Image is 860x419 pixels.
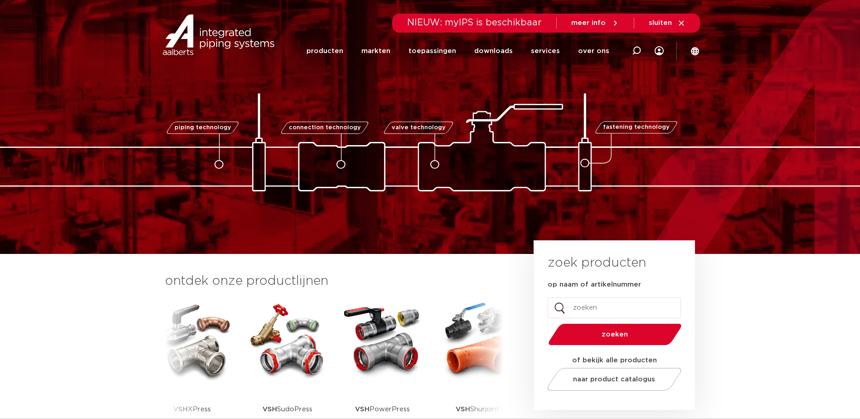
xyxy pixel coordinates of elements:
span: sluiten [649,19,672,26]
span: piping technology [175,125,231,131]
strong: VSH [173,406,188,413]
nav: Menu [306,33,609,69]
a: services [531,33,560,69]
a: naar product catalogus [544,368,684,391]
span: connection technology [288,125,360,131]
label: op naam of artikelnummer [548,280,641,289]
a: meer info [571,19,619,27]
a: downloads [474,33,513,69]
strong: VSH [456,406,470,413]
a: producten [306,33,343,69]
a: over ons [578,33,609,69]
div: my IPS [655,33,664,69]
span: valve technology [392,125,446,131]
button: zoeken [544,323,685,346]
strong: VSH [262,406,277,413]
strong: VSH [355,406,369,413]
span: naar product catalogus [573,376,655,383]
input: zoeken [548,297,681,318]
a: sluiten [649,19,685,27]
h3: ontdek onze productlijnen [165,272,503,290]
span: meer info [571,19,606,26]
span: fastening technology [603,125,670,131]
strong: of bekijk alle producten [572,357,657,364]
span: zoeken [572,331,658,338]
span: NIEUW: myIPS is beschikbaar [407,18,542,27]
a: markten [361,33,390,69]
h3: zoek producten [548,254,646,272]
a: toepassingen [408,33,456,69]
